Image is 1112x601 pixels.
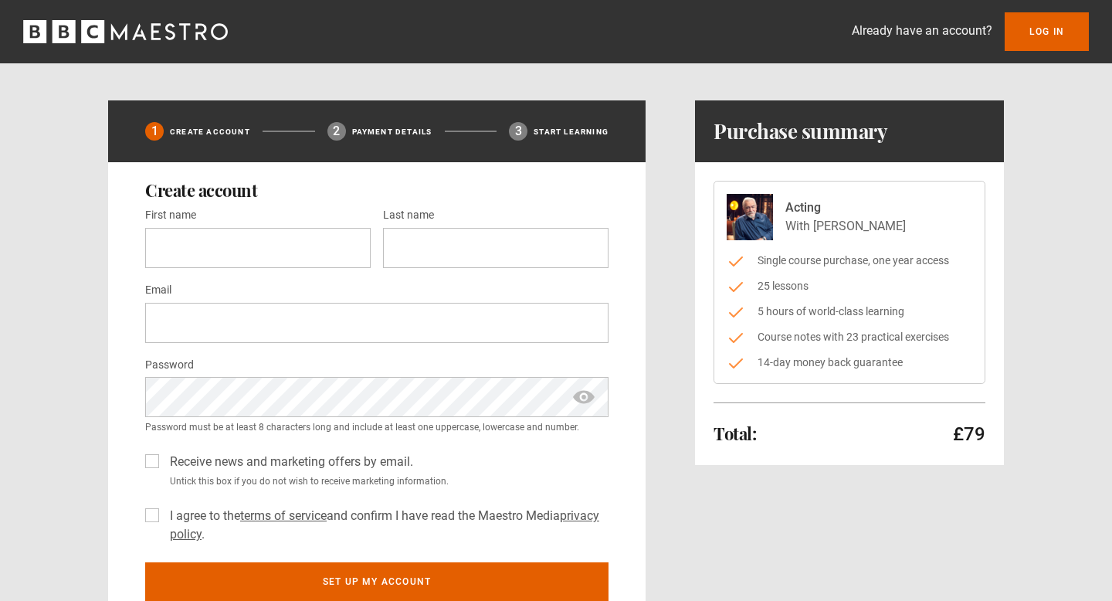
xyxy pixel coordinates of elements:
[1005,12,1089,51] a: Log In
[145,281,171,300] label: Email
[727,278,972,294] li: 25 lessons
[327,122,346,141] div: 2
[852,22,992,40] p: Already have an account?
[727,253,972,269] li: Single course purchase, one year access
[352,126,432,138] p: Payment details
[164,453,413,471] label: Receive news and marketing offers by email.
[170,126,250,138] p: Create Account
[727,304,972,320] li: 5 hours of world-class learning
[145,122,164,141] div: 1
[145,181,609,199] h2: Create account
[164,474,609,488] small: Untick this box if you do not wish to receive marketing information.
[714,424,756,443] h2: Total:
[145,356,194,375] label: Password
[571,377,596,417] span: show password
[23,20,228,43] svg: BBC Maestro
[509,122,527,141] div: 3
[727,355,972,371] li: 14-day money back guarantee
[727,329,972,345] li: Course notes with 23 practical exercises
[534,126,609,138] p: Start learning
[145,562,609,601] button: Set up my account
[240,508,327,523] a: terms of service
[145,206,196,225] label: First name
[145,420,609,434] small: Password must be at least 8 characters long and include at least one uppercase, lowercase and num...
[785,199,906,217] p: Acting
[164,507,609,544] label: I agree to the and confirm I have read the Maestro Media .
[714,119,887,144] h1: Purchase summary
[953,422,985,447] p: £79
[383,206,434,225] label: Last name
[785,217,906,236] p: With [PERSON_NAME]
